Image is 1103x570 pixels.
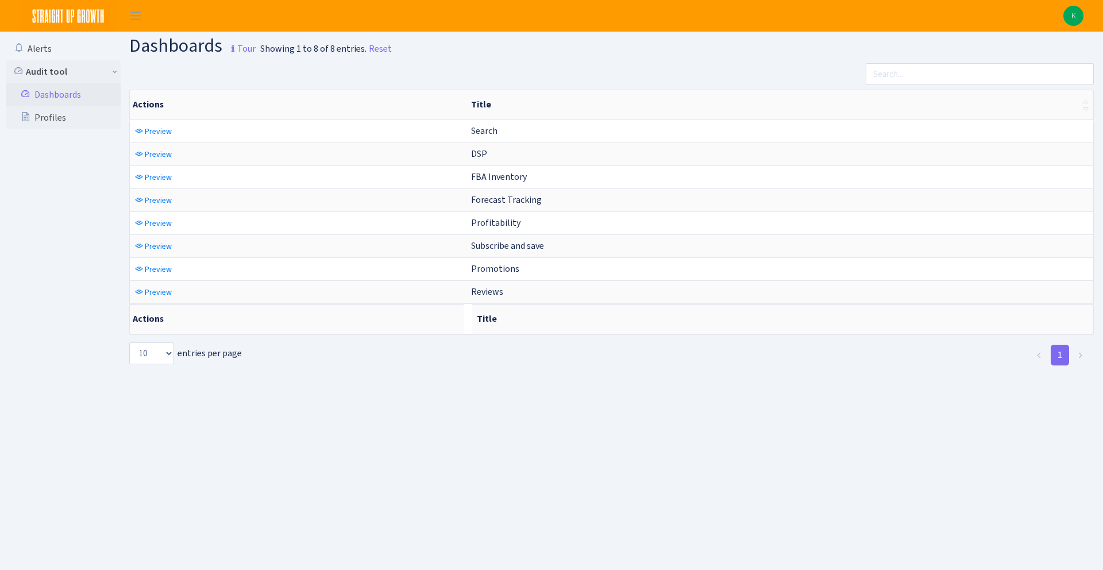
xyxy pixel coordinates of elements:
[145,218,172,229] span: Preview
[6,106,121,129] a: Profiles
[471,240,544,252] span: Subscribe and save
[145,241,172,252] span: Preview
[6,83,121,106] a: Dashboards
[132,168,175,186] a: Preview
[1063,6,1083,26] a: K
[369,42,392,56] a: Reset
[132,260,175,278] a: Preview
[145,172,172,183] span: Preview
[471,217,520,229] span: Profitability
[129,342,174,364] select: entries per page
[866,63,1094,85] input: Search...
[260,42,367,56] div: Showing 1 to 8 of 8 entries.
[132,122,175,140] a: Preview
[145,149,172,160] span: Preview
[145,287,172,298] span: Preview
[132,237,175,255] a: Preview
[145,126,172,137] span: Preview
[145,264,172,275] span: Preview
[6,37,121,60] a: Alerts
[471,171,527,183] span: FBA Inventory
[1063,6,1083,26] img: Kenzie Smith
[471,286,503,298] span: Reviews
[132,283,175,301] a: Preview
[132,191,175,209] a: Preview
[130,90,466,120] th: Actions
[6,60,121,83] a: Audit tool
[222,33,256,57] a: Tour
[471,148,487,160] span: DSP
[1051,345,1069,365] a: 1
[121,6,150,25] button: Toggle navigation
[130,304,464,334] th: Actions
[471,263,519,275] span: Promotions
[226,39,256,59] small: Tour
[132,214,175,232] a: Preview
[466,90,1093,120] th: Title : activate to sort column ascending
[471,194,542,206] span: Forecast Tracking
[129,36,256,59] h1: Dashboards
[472,304,1093,334] th: Title
[129,342,242,364] label: entries per page
[471,125,497,137] span: Search
[145,195,172,206] span: Preview
[132,145,175,163] a: Preview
